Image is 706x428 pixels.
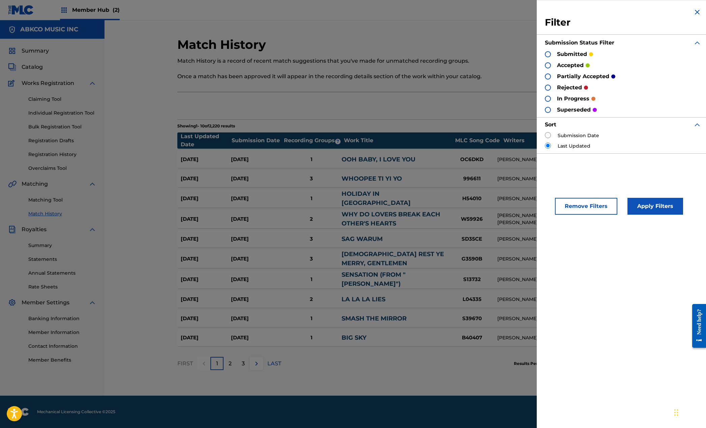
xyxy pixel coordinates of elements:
div: H54010 [447,195,497,203]
a: Overclaims Tool [28,165,96,172]
div: 1 [281,276,342,283]
a: LA LA LA LIES [342,296,385,303]
div: SD35CE [447,235,497,243]
div: [PERSON_NAME], [PERSON_NAME] [497,236,602,243]
p: Showing 1 - 10 of 2,220 results [177,123,235,129]
div: [DATE] [181,255,231,263]
p: 1 [216,360,218,368]
div: [DATE] [231,195,281,203]
div: [DATE] [181,276,231,283]
a: Summary [28,242,96,249]
p: Once a match has been approved it will appear in the recording details section of the work within... [177,72,528,81]
div: [DATE] [231,175,281,183]
img: Matching [8,180,17,188]
div: [PERSON_NAME] [497,195,602,202]
p: 2 [229,360,232,368]
div: 1 [281,195,342,203]
div: 3 [281,175,342,183]
p: in progress [557,95,589,103]
span: Catalog [22,63,43,71]
div: W59926 [447,215,497,223]
a: [DEMOGRAPHIC_DATA] REST YE MERRY, GENTLEMEN [342,250,444,267]
div: [DATE] [181,235,231,243]
div: [PERSON_NAME] [497,334,602,341]
div: [DATE] [231,315,281,323]
div: G3590B [447,255,497,263]
p: Match History is a record of recent match suggestions that you've made for unmatched recording gr... [177,57,528,65]
strong: Sort [545,121,556,128]
iframe: Resource Center [687,299,706,353]
img: Catalog [8,63,16,71]
img: Top Rightsholders [60,6,68,14]
img: Works Registration [8,79,17,87]
img: Royalties [8,225,16,234]
label: Last Updated [558,143,590,150]
div: [DATE] [181,156,231,163]
span: Royalties [22,225,47,234]
img: close [693,8,701,16]
a: Registration Drafts [28,137,96,144]
div: [PERSON_NAME] [497,296,602,303]
div: Last Updated Date [181,132,231,149]
div: [DATE] [231,235,281,243]
a: CatalogCatalog [8,63,43,71]
label: Submission Date [558,132,599,139]
a: OOH BABY, I LOVE YOU [342,156,415,163]
a: SummarySummary [8,47,49,55]
div: Submission Date [232,136,282,145]
span: Member Hub [72,6,120,14]
span: ? [335,139,341,144]
h3: Filter [545,17,701,29]
div: 996611 [447,175,497,183]
a: Annual Statements [28,270,96,277]
div: Writers [503,136,611,145]
div: 1 [281,156,342,163]
iframe: Chat Widget [672,396,706,428]
a: WHY DO LOVERS BREAK EACH OTHER'S HEARTS [342,211,440,227]
div: S39670 [447,315,497,323]
div: [PERSON_NAME] [497,315,602,322]
a: Match History [28,210,96,217]
div: 3 [281,255,342,263]
a: Member Information [28,329,96,336]
a: Registration History [28,151,96,158]
span: (2) [113,7,120,13]
div: [DATE] [231,215,281,223]
button: Apply Filters [627,198,683,215]
p: rejected [557,84,582,92]
span: Mechanical Licensing Collective © 2025 [37,409,115,415]
p: Results Per Page: [514,361,552,367]
a: Contact Information [28,343,96,350]
img: expand [88,299,96,307]
img: expand [693,121,701,129]
div: [DATE] [181,215,231,223]
div: [DATE] [181,315,231,323]
h2: Match History [177,37,269,52]
div: [DATE] [231,334,281,342]
button: Remove Filters [555,198,617,215]
strong: Submission Status Filter [545,39,614,46]
div: S13732 [447,276,497,283]
a: Member Benefits [28,357,96,364]
p: submitted [557,50,587,58]
img: logo [8,408,29,416]
p: superseded [557,106,591,114]
img: right [253,360,261,368]
img: expand [88,180,96,188]
p: 3 [242,360,245,368]
a: Statements [28,256,96,263]
img: Member Settings [8,299,16,307]
h5: ABKCO MUSIC INC [20,26,78,33]
a: Rate Sheets [28,283,96,291]
a: SMASH THE MIRROR [342,315,407,322]
div: 2 [281,215,342,223]
div: 1 [281,334,342,342]
div: [DATE] [181,334,231,342]
div: [DATE] [181,175,231,183]
span: Member Settings [22,299,69,307]
a: SAG WARUM [342,235,383,243]
div: 1 [281,315,342,323]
